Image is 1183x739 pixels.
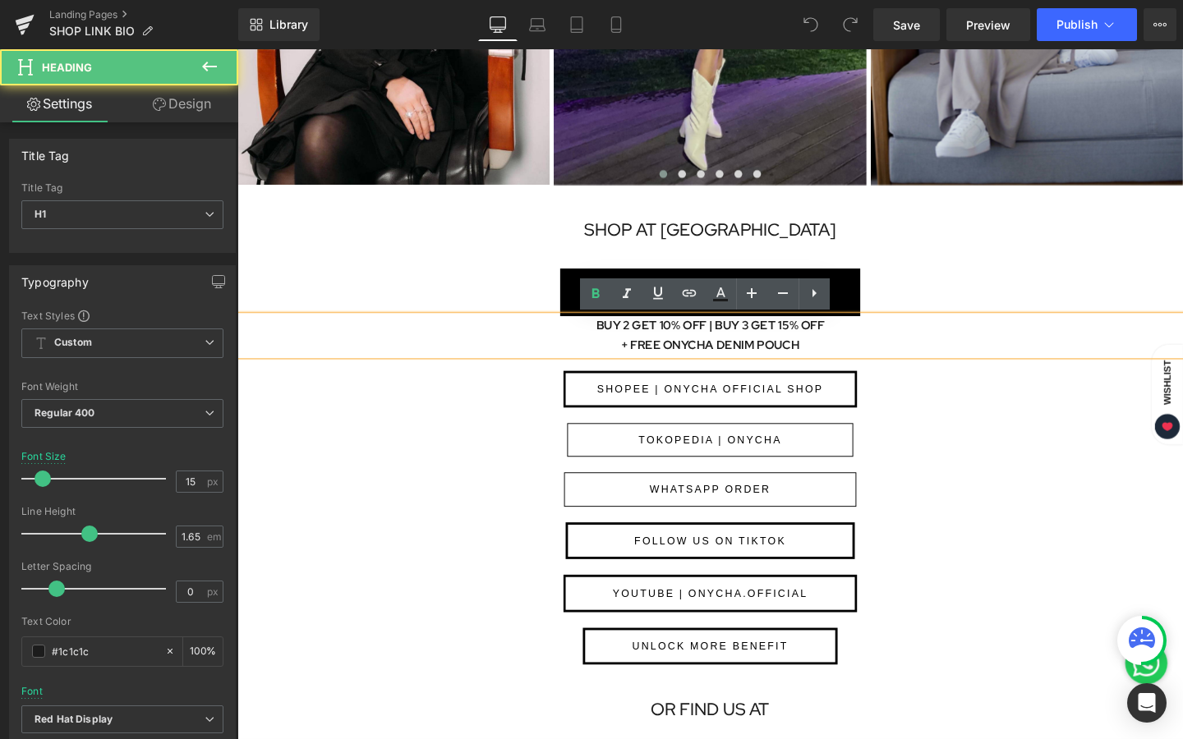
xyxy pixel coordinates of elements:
a: Laptop [518,8,557,41]
a: WHATSAPP ORDER [343,445,650,480]
button: More [1144,8,1176,41]
div: Line Height [21,506,223,517]
span: TOKOPEDIA | ONYCHA [421,402,572,420]
span: em [207,531,221,542]
div: Text Color [21,616,223,627]
button: Publish [1037,8,1137,41]
b: BUY 2 GET 10% OFF | BUY 3 GET 15% OFF [377,282,617,299]
a: Design [122,85,242,122]
a: New Library [238,8,320,41]
div: Font [21,686,43,697]
div: Font Weight [21,381,223,392]
button: Undo [794,8,827,41]
a: Tablet [557,8,596,41]
a: SHOPEE | ONYCHA OFFICIAL SHOP [343,338,651,377]
div: % [183,637,223,666]
span: px [207,586,221,597]
span: Library [269,17,308,32]
span: px [207,476,221,487]
a: TOKOPEDIA | ONYCHA [347,393,647,429]
span: WHATSAPP ORDER [433,454,560,471]
a: Preview [946,8,1030,41]
div: Text Styles [21,309,223,322]
span: SHOPEE | ONYCHA OFFICIAL SHOP [378,349,616,366]
span: OFFICIAL WEBSITE (FREE SHIPPING) [371,247,624,264]
div: Title Tag [21,182,223,194]
a: YOUTUBE | ONYCHA.OFFICIAL [343,553,651,591]
b: Regular 400 [35,406,95,419]
span: YOUTUBE | ONYCHA.OFFICIAL [394,563,600,581]
span: Preview [966,16,1010,34]
span: Heading [42,61,92,74]
span: Save [893,16,920,34]
div: Letter Spacing [21,561,223,572]
div: Typography [21,266,89,289]
span: SHOP LINK BIO [49,25,135,38]
div: Title Tag [21,140,70,163]
a: UNLOCK MORE BENEFIT [363,608,631,647]
a: Desktop [478,8,518,41]
a: Landing Pages [49,8,238,21]
a: FOLLOW US ON TIKTOK [345,498,649,536]
span: FOLLOW US ON TIKTOK [417,508,577,526]
h1: SHOP AT [GEOGRAPHIC_DATA] [16,176,978,205]
span: UNLOCK MORE BENEFIT [415,619,579,636]
b: H1 [35,208,46,220]
div: Font Size [21,451,67,462]
b: + FREE ONYCHA DENIM POUCH [403,303,591,319]
div: Open Intercom Messenger [1127,683,1167,723]
i: Red Hat Display [35,713,113,727]
a: OFFICIAL WEBSITE (FREE SHIPPING) [339,231,655,281]
button: Redo [834,8,867,41]
a: Mobile [596,8,636,41]
strong: LUMINE [477,723,518,737]
input: Color [52,642,157,660]
b: Custom [54,336,92,350]
span: Publish [1056,18,1098,31]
